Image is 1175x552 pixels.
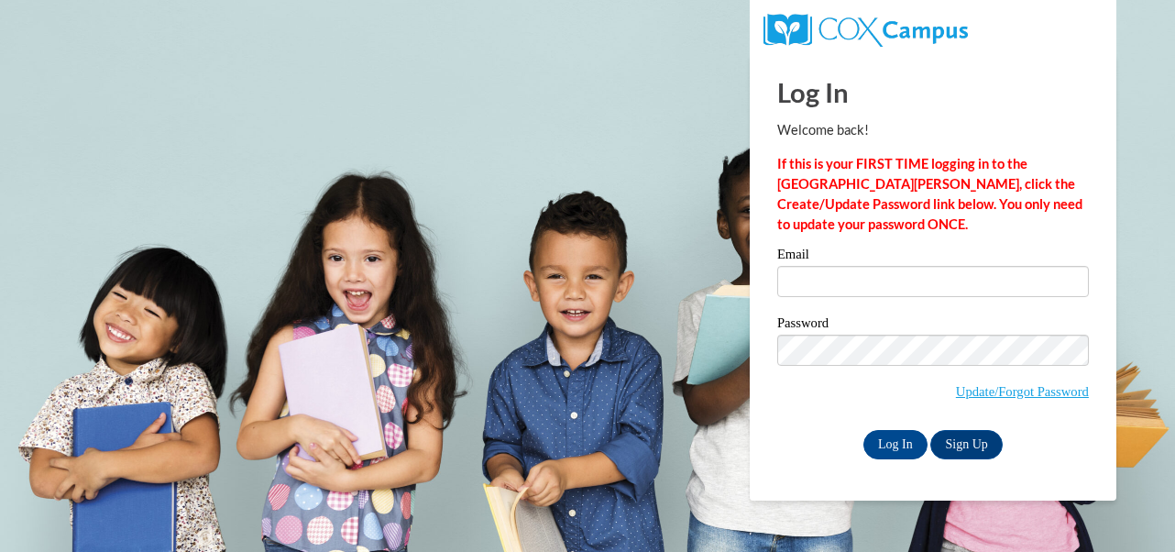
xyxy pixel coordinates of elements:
input: Log In [863,430,928,459]
p: Welcome back! [777,120,1089,140]
h1: Log In [777,73,1089,111]
label: Email [777,248,1089,266]
a: Update/Forgot Password [956,384,1089,399]
img: COX Campus [763,14,968,47]
a: Sign Up [930,430,1002,459]
label: Password [777,316,1089,335]
strong: If this is your FIRST TIME logging in to the [GEOGRAPHIC_DATA][PERSON_NAME], click the Create/Upd... [777,156,1082,232]
a: COX Campus [763,21,968,37]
